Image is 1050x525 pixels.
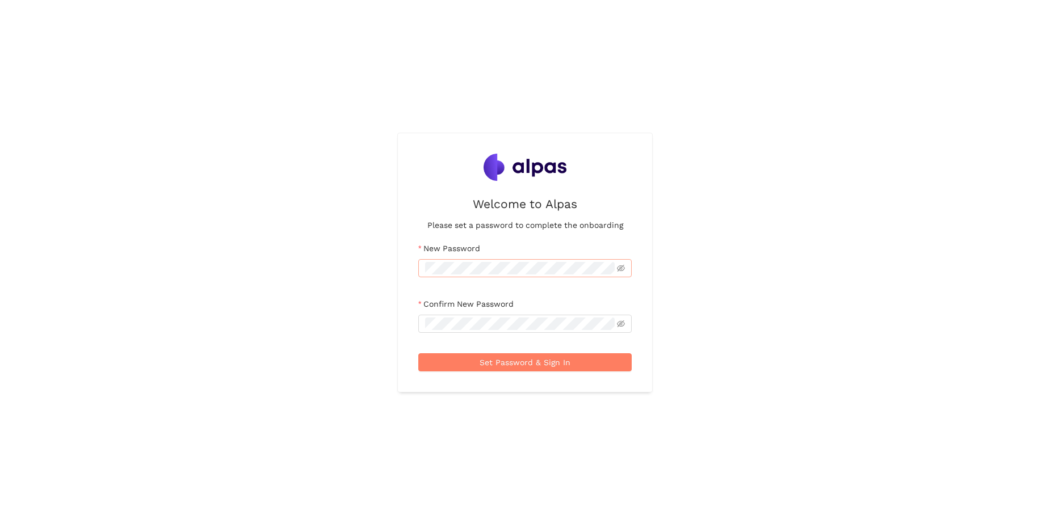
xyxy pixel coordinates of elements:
span: eye-invisible [617,264,625,272]
span: Set Password & Sign In [480,356,570,369]
h2: Welcome to Alpas [473,194,577,213]
img: Alpas Logo [484,154,566,181]
label: New Password [418,242,480,255]
input: Confirm New Password [425,317,615,330]
span: eye-invisible [617,320,625,328]
h4: Please set a password to complete the onboarding [427,219,623,231]
label: Confirm New Password [418,298,514,310]
input: New Password [425,262,615,274]
button: Set Password & Sign In [418,353,632,371]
